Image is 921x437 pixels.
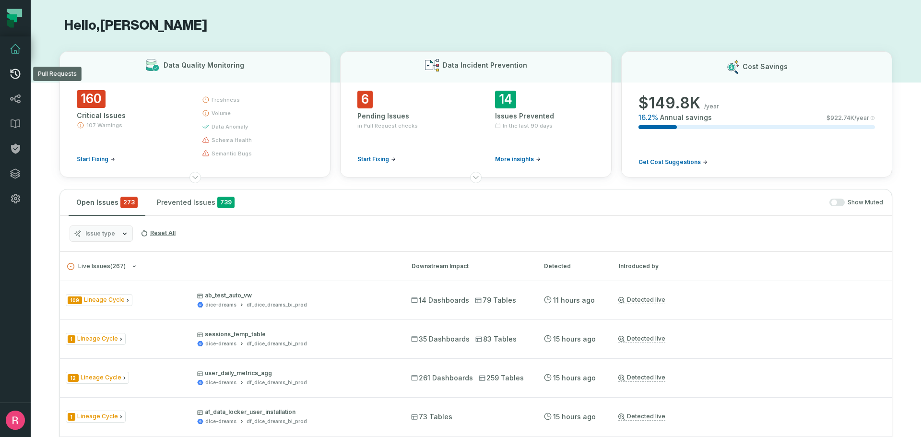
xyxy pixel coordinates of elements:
[247,301,307,308] div: df_dice_dreams_bi_prod
[59,51,331,177] button: Data Quality Monitoring160Critical Issues107 WarningsStart Fixingfreshnessvolumedata anomalyschem...
[553,335,596,343] relative-time: Aug 31, 2025, 3:01 PM GMT+3
[205,340,236,347] div: dice-dreams
[205,379,236,386] div: dice-dreams
[217,197,235,208] span: 739
[443,60,527,70] h3: Data Incident Prevention
[77,90,106,108] span: 160
[340,51,611,177] button: Data Incident Prevention6Pending Issuesin Pull Request checksStart Fixing14Issues PreventedIn the...
[553,374,596,382] relative-time: Aug 31, 2025, 3:01 PM GMT+3
[618,296,665,304] a: Detected live
[495,91,516,108] span: 14
[205,418,236,425] div: dice-dreams
[59,17,892,34] h1: Hello, [PERSON_NAME]
[618,374,665,382] a: Detected live
[77,155,108,163] span: Start Fixing
[69,189,145,215] button: Open Issues
[619,262,705,271] div: Introduced by
[743,62,788,71] h3: Cost Savings
[212,123,248,130] span: data anomaly
[411,412,452,422] span: 73 Tables
[120,197,138,208] span: critical issues and errors combined
[66,294,132,306] span: Issue Type
[137,225,179,241] button: Reset All
[66,333,126,345] span: Issue Type
[67,263,394,270] button: Live Issues(267)
[197,369,394,377] p: user_daily_metrics_agg
[6,411,25,430] img: avatar of Rashed Mahjna
[495,155,541,163] a: More insights
[621,51,892,177] button: Cost Savings$149.8K/year16.2%Annual savings$922.74K/yearGet Cost Suggestions
[205,301,236,308] div: dice-dreams
[495,155,534,163] span: More insights
[411,334,470,344] span: 35 Dashboards
[638,158,708,166] a: Get Cost Suggestions
[33,67,82,81] div: Pull Requests
[638,158,701,166] span: Get Cost Suggestions
[212,96,240,104] span: freshness
[357,111,457,121] div: Pending Issues
[704,103,719,110] span: /year
[68,374,79,382] span: Severity
[503,122,553,130] span: In the last 90 days
[66,411,126,423] span: Issue Type
[638,94,700,113] span: $ 149.8K
[246,199,883,207] div: Show Muted
[247,379,307,386] div: df_dice_dreams_bi_prod
[212,109,231,117] span: volume
[247,340,307,347] div: df_dice_dreams_bi_prod
[618,413,665,421] a: Detected live
[475,334,517,344] span: 83 Tables
[77,111,185,120] div: Critical Issues
[411,295,469,305] span: 14 Dashboards
[77,155,115,163] a: Start Fixing
[357,91,373,108] span: 6
[164,60,244,70] h3: Data Quality Monitoring
[479,373,524,383] span: 259 Tables
[197,292,394,299] p: ab_test_auto_vw
[357,155,389,163] span: Start Fixing
[638,113,658,122] span: 16.2 %
[827,114,869,122] span: $ 922.74K /year
[357,122,418,130] span: in Pull Request checks
[67,263,126,270] span: Live Issues ( 267 )
[68,413,75,421] span: Severity
[86,121,122,129] span: 107 Warnings
[149,189,242,215] button: Prevented Issues
[411,373,473,383] span: 261 Dashboards
[660,113,712,122] span: Annual savings
[544,262,602,271] div: Detected
[357,155,396,163] a: Start Fixing
[197,331,394,338] p: sessions_temp_table
[197,408,394,416] p: af_data_locker_user_installation
[412,262,527,271] div: Downstream Impact
[66,372,129,384] span: Issue Type
[495,111,594,121] div: Issues Prevented
[618,335,665,343] a: Detected live
[553,413,596,421] relative-time: Aug 31, 2025, 3:01 PM GMT+3
[70,225,133,242] button: Issue type
[247,418,307,425] div: df_dice_dreams_bi_prod
[68,335,75,343] span: Severity
[212,136,252,144] span: schema health
[68,296,82,304] span: Severity
[553,296,595,304] relative-time: Aug 31, 2025, 7:02 PM GMT+3
[475,295,516,305] span: 79 Tables
[85,230,115,237] span: Issue type
[212,150,252,157] span: semantic bugs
